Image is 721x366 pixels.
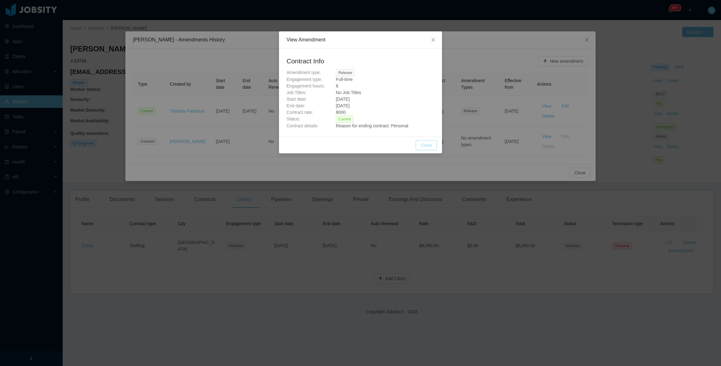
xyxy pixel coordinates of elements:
[287,36,434,43] div: View Amendment
[336,123,408,128] span: Reason for ending contract: Personal
[336,83,338,88] span: 8
[424,31,442,49] button: Close
[336,90,361,95] span: No Job Titles
[287,70,321,75] span: Amendment type:
[287,56,434,66] h2: Contract Info
[416,140,437,150] button: Close
[287,103,305,108] span: End date:
[287,97,307,102] span: Start date:
[336,69,355,76] span: Release
[336,103,350,108] span: [DATE]
[336,110,345,115] span: 8000
[431,37,436,42] i: icon: close
[336,97,350,102] span: [DATE]
[287,90,306,95] span: Job Titles:
[336,77,353,82] span: Full-time
[287,83,325,88] span: Engagement hours:
[287,110,313,115] span: Contract rate:
[336,116,353,123] span: Current
[287,123,318,128] span: Contract details:
[287,77,322,82] span: Engagement type:
[287,116,300,121] span: Status:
